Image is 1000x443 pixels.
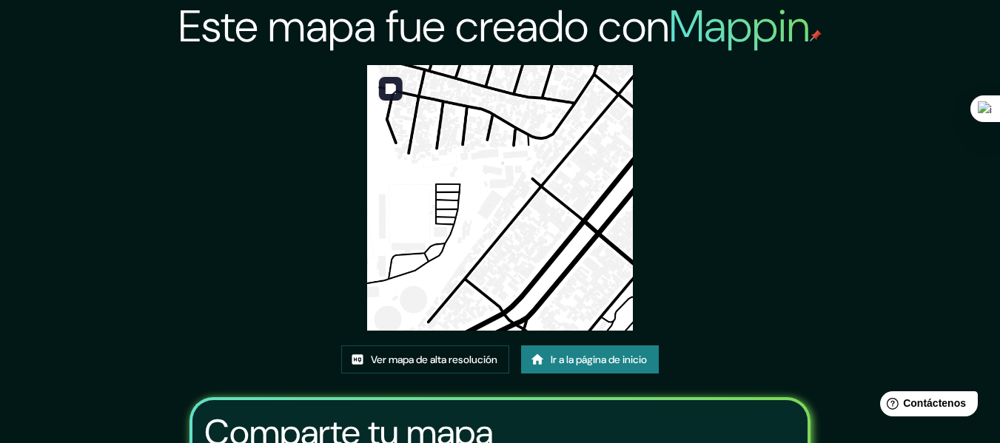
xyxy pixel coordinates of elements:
[367,65,633,331] img: created-map
[551,354,647,367] font: Ir a la página de inicio
[521,345,659,373] a: Ir a la página de inicio
[371,354,497,367] font: Ver mapa de alta resolución
[868,385,984,427] iframe: Lanzador de widgets de ayuda
[810,30,822,41] img: pin de mapeo
[341,345,509,373] a: Ver mapa de alta resolución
